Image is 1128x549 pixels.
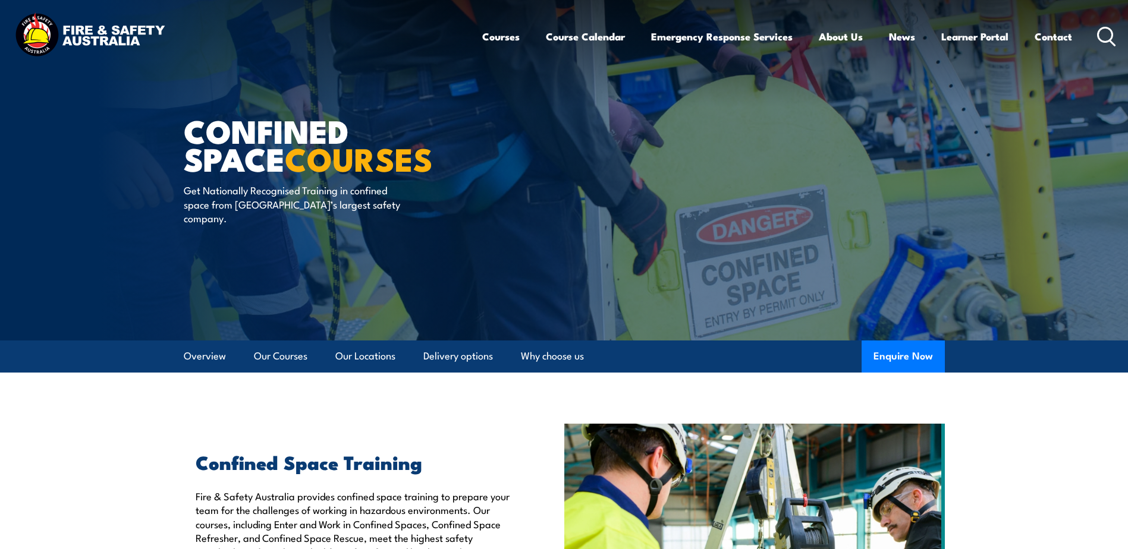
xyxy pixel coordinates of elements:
a: Why choose us [521,340,584,372]
a: Our Locations [335,340,395,372]
a: Overview [184,340,226,372]
a: About Us [819,21,863,52]
strong: COURSES [285,133,433,182]
a: Learner Portal [941,21,1008,52]
a: News [889,21,915,52]
a: Our Courses [254,340,307,372]
a: Courses [482,21,520,52]
a: Course Calendar [546,21,625,52]
p: Get Nationally Recognised Training in confined space from [GEOGRAPHIC_DATA]’s largest safety comp... [184,183,401,225]
a: Delivery options [423,340,493,372]
button: Enquire Now [862,340,945,373]
a: Contact [1035,21,1072,52]
h1: Confined Space [184,116,477,172]
a: Emergency Response Services [651,21,793,52]
h2: Confined Space Training [196,453,510,470]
